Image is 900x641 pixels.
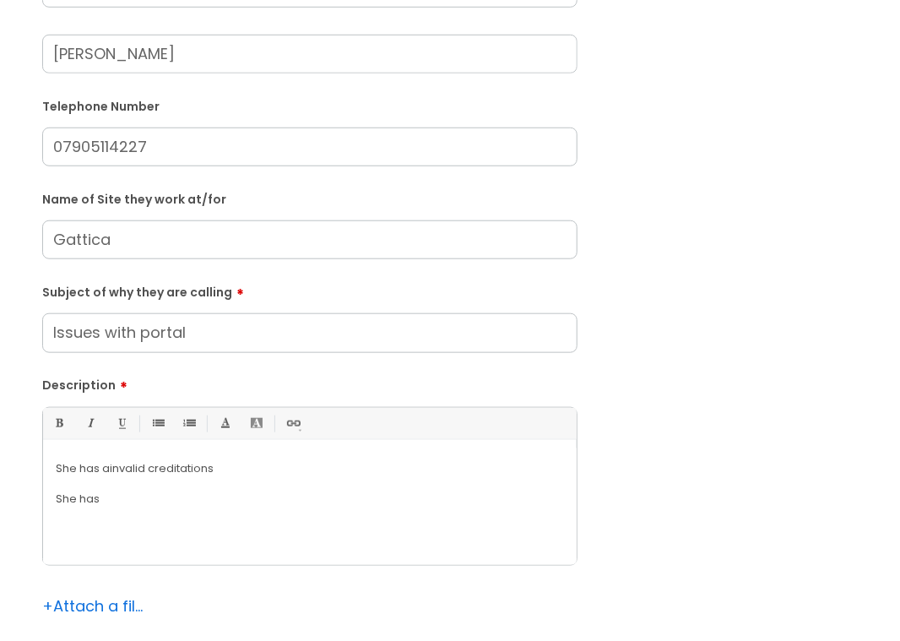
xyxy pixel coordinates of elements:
div: Attach a file [42,593,144,620]
a: 1. Ordered List (Ctrl-Shift-8) [178,413,199,434]
input: Your Name [42,35,577,73]
a: Back Color [246,413,267,434]
a: Font Color [214,413,236,434]
label: Name of Site they work at/for [42,189,577,207]
a: Link [282,413,303,434]
label: Subject of why they are calling [42,280,577,300]
a: Italic (Ctrl-I) [79,413,100,434]
p: She has a invalid creditations [56,461,564,476]
label: Telephone Number [42,96,577,114]
a: • Unordered List (Ctrl-Shift-7) [147,413,168,434]
label: Description [42,372,577,393]
a: Underline(Ctrl-U) [111,413,132,434]
p: She has [56,492,564,507]
a: Bold (Ctrl-B) [48,413,69,434]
